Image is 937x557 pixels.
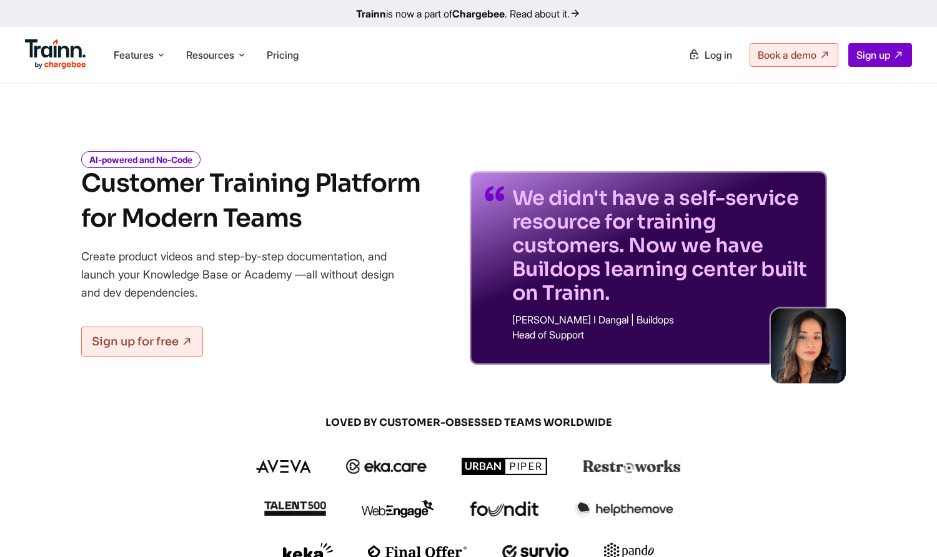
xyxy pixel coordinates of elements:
[169,416,768,430] span: LOVED BY CUSTOMER-OBSESSED TEAMS WORLDWIDE
[462,458,548,475] img: urbanpiper logo
[81,166,420,236] h1: Customer Training Platform for Modern Teams
[25,39,86,69] img: Trainn Logo
[758,49,816,61] span: Book a demo
[583,460,681,473] img: restroworks logo
[512,330,812,340] p: Head of Support
[81,151,201,168] i: AI-powered and No-Code
[256,460,311,473] img: aveva logo
[81,247,412,302] p: Create product videos and step-by-step documentation, and launch your Knowledge Base or Academy —...
[856,49,890,61] span: Sign up
[267,49,299,61] a: Pricing
[452,7,505,20] b: Chargebee
[81,327,203,357] a: Sign up for free
[469,501,539,516] img: foundit logo
[186,48,234,62] span: Resources
[485,186,505,201] img: quotes-purple.41a7099.svg
[512,315,812,325] p: [PERSON_NAME] I Dangal | Buildops
[264,501,326,516] img: talent500 logo
[574,500,673,518] img: helpthemove logo
[750,43,838,67] a: Book a demo
[681,44,740,66] a: Log in
[705,49,732,61] span: Log in
[848,43,912,67] a: Sign up
[771,308,846,383] img: sabina-buildops.d2e8138.png
[356,7,386,20] b: Trainn
[512,186,812,305] p: We didn't have a self-service resource for training customers. Now we have Buildops learning cent...
[114,48,154,62] span: Features
[362,500,434,518] img: webengage logo
[346,459,427,474] img: ekacare logo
